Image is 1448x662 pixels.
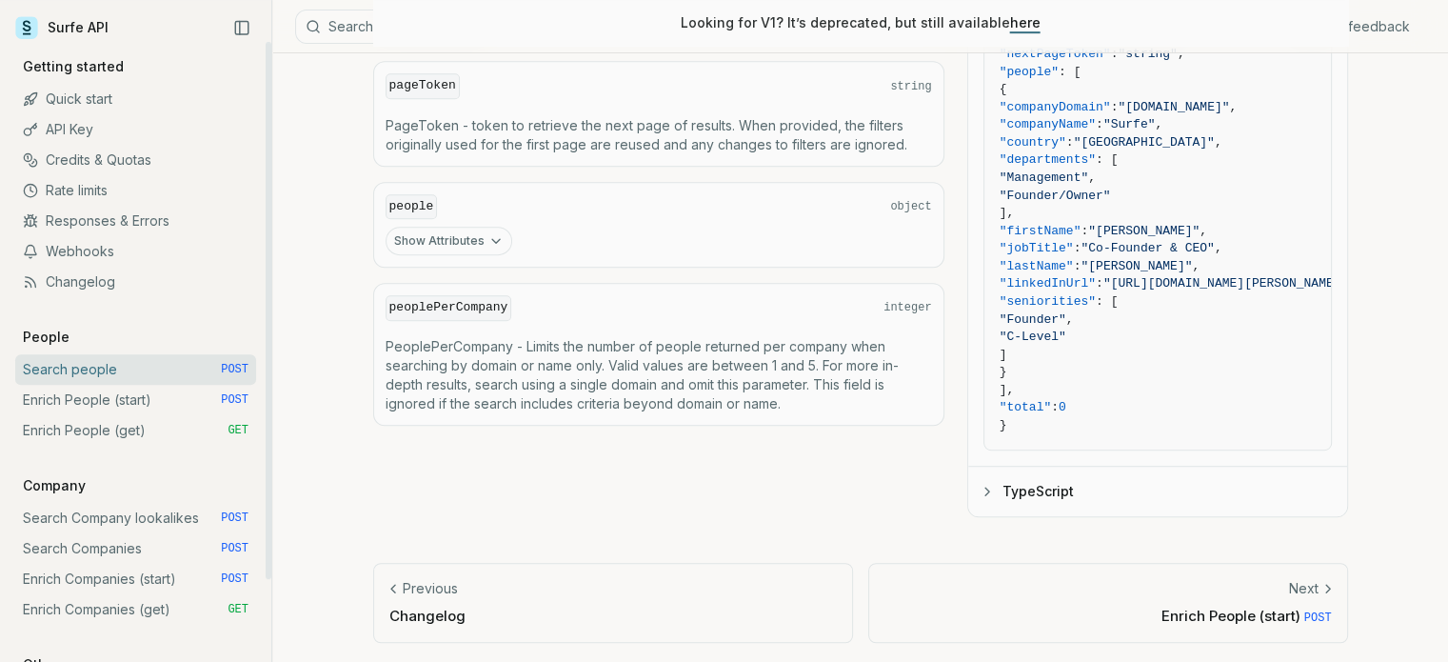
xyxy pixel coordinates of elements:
p: Company [15,476,93,495]
a: Search people POST [15,354,256,385]
span: : [1081,224,1088,238]
span: string [890,79,931,94]
a: NextEnrich People (start) POST [868,563,1348,642]
button: Collapse Sidebar [228,13,256,42]
span: "Co-Founder & CEO" [1081,241,1214,255]
span: : [1096,117,1103,131]
a: Search Company lookalikes POST [15,503,256,533]
span: , [1178,47,1185,61]
span: "C-Level" [1000,330,1066,344]
a: Credits & Quotas [15,145,256,175]
button: SearchCtrlK [295,10,771,44]
p: Next [1289,579,1319,598]
span: 0 [1059,400,1066,414]
span: , [1088,171,1096,185]
a: Quick start [15,84,256,114]
p: PageToken - token to retrieve the next page of results. When provided, the filters originally use... [386,116,932,154]
span: } [1000,418,1007,432]
span: , [1200,224,1207,238]
a: Changelog [15,267,256,297]
span: ], [1000,206,1015,220]
span: "[DOMAIN_NAME]" [1118,100,1229,114]
span: "[GEOGRAPHIC_DATA]" [1074,135,1215,150]
a: PreviousChangelog [373,563,853,642]
span: POST [221,392,248,408]
code: people [386,194,438,220]
p: Enrich People (start) [884,606,1332,626]
span: "seniorities" [1000,294,1096,309]
span: : [1074,241,1081,255]
a: Enrich People (get) GET [15,415,256,446]
span: "[PERSON_NAME]" [1088,224,1200,238]
span: GET [228,602,248,617]
span: : [1096,276,1103,291]
span: : [1074,259,1081,273]
span: "Management" [1000,171,1089,185]
span: POST [221,511,248,526]
p: People [15,328,77,347]
div: Response [968,12,1347,467]
a: Search Companies POST [15,533,256,564]
span: , [1155,117,1162,131]
span: , [1066,312,1074,327]
span: POST [221,572,248,587]
span: : [ [1059,65,1081,79]
span: ] [1000,348,1007,362]
button: Show Attributes [386,227,512,255]
span: "jobTitle" [1000,241,1074,255]
span: "linkedInUrl" [1000,276,1096,291]
span: "departments" [1000,152,1096,167]
span: : [1051,400,1059,414]
p: Previous [403,579,458,598]
span: , [1215,241,1222,255]
span: : [1066,135,1074,150]
a: Responses & Errors [15,206,256,236]
span: "firstName" [1000,224,1081,238]
span: GET [228,423,248,438]
a: Enrich People (start) POST [15,385,256,415]
p: Looking for V1? It’s deprecated, but still available [681,13,1041,32]
span: "companyDomain" [1000,100,1111,114]
span: , [1229,100,1237,114]
span: : [1111,100,1119,114]
a: Give feedback [1316,17,1410,36]
button: TypeScript [968,467,1347,516]
a: Webhooks [15,236,256,267]
span: "people" [1000,65,1059,79]
span: , [1215,135,1222,150]
a: Enrich Companies (start) POST [15,564,256,594]
span: "Surfe" [1103,117,1156,131]
span: POST [221,541,248,556]
span: "[URL][DOMAIN_NAME][PERSON_NAME]" [1103,276,1348,291]
span: POST [1304,612,1332,625]
p: PeoplePerCompany - Limits the number of people returned per company when searching by domain or n... [386,337,932,413]
span: : [ [1096,294,1118,309]
span: "nextPageToken" [1000,47,1111,61]
span: } [1000,365,1007,379]
a: Rate limits [15,175,256,206]
a: here [1010,14,1041,30]
p: Changelog [389,606,837,626]
span: integer [883,300,931,315]
span: ], [1000,383,1015,397]
a: Surfe API [15,13,109,42]
span: POST [221,362,248,377]
span: : [1111,47,1119,61]
code: peoplePerCompany [386,295,512,321]
span: { [1000,82,1007,96]
span: "companyName" [1000,117,1096,131]
span: "country" [1000,135,1066,150]
span: "Founder/Owner" [1000,189,1111,203]
span: "[PERSON_NAME]" [1081,259,1192,273]
span: : [ [1096,152,1118,167]
span: "total" [1000,400,1052,414]
span: , [1192,259,1200,273]
span: "Founder" [1000,312,1066,327]
code: pageToken [386,73,460,99]
span: "lastName" [1000,259,1074,273]
span: "string" [1118,47,1177,61]
a: API Key [15,114,256,145]
a: Enrich Companies (get) GET [15,594,256,625]
p: Getting started [15,57,131,76]
span: object [890,199,931,214]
